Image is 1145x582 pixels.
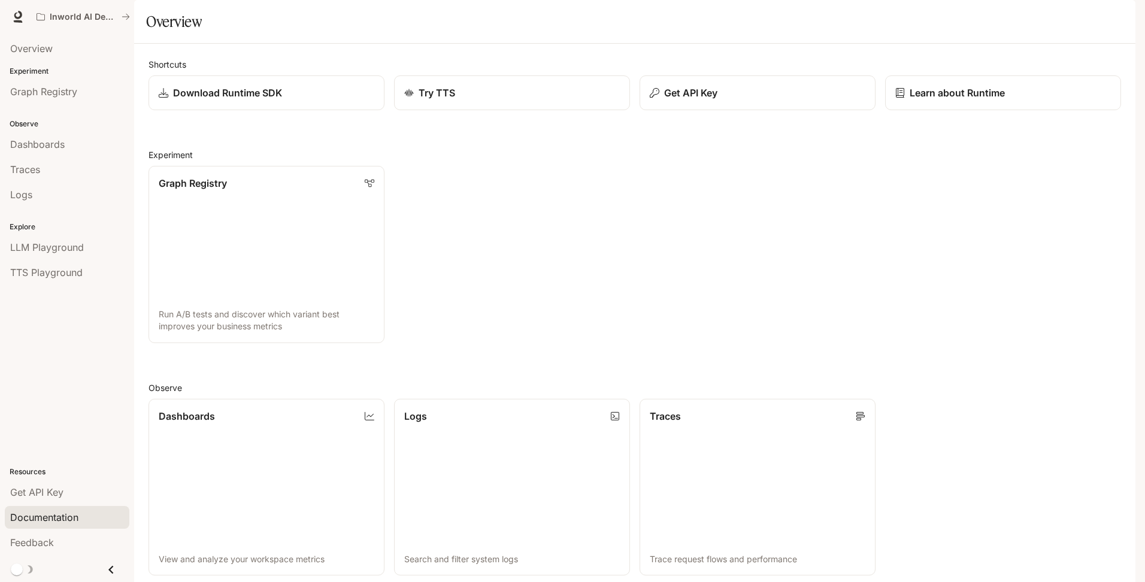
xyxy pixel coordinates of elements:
a: Download Runtime SDK [149,75,384,110]
h1: Overview [146,10,202,34]
p: Run A/B tests and discover which variant best improves your business metrics [159,308,374,332]
p: Logs [404,409,427,423]
a: LogsSearch and filter system logs [394,399,630,576]
a: Graph RegistryRun A/B tests and discover which variant best improves your business metrics [149,166,384,343]
p: Download Runtime SDK [173,86,282,100]
p: Learn about Runtime [910,86,1005,100]
p: Try TTS [419,86,455,100]
p: Dashboards [159,409,215,423]
p: View and analyze your workspace metrics [159,553,374,565]
h2: Experiment [149,148,1121,161]
a: Learn about Runtime [885,75,1121,110]
button: All workspaces [31,5,135,29]
p: Get API Key [664,86,717,100]
a: Try TTS [394,75,630,110]
h2: Observe [149,381,1121,394]
h2: Shortcuts [149,58,1121,71]
a: DashboardsView and analyze your workspace metrics [149,399,384,576]
a: TracesTrace request flows and performance [640,399,876,576]
p: Search and filter system logs [404,553,620,565]
p: Trace request flows and performance [650,553,865,565]
p: Inworld AI Demos [50,12,117,22]
p: Traces [650,409,681,423]
p: Graph Registry [159,176,227,190]
button: Get API Key [640,75,876,110]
